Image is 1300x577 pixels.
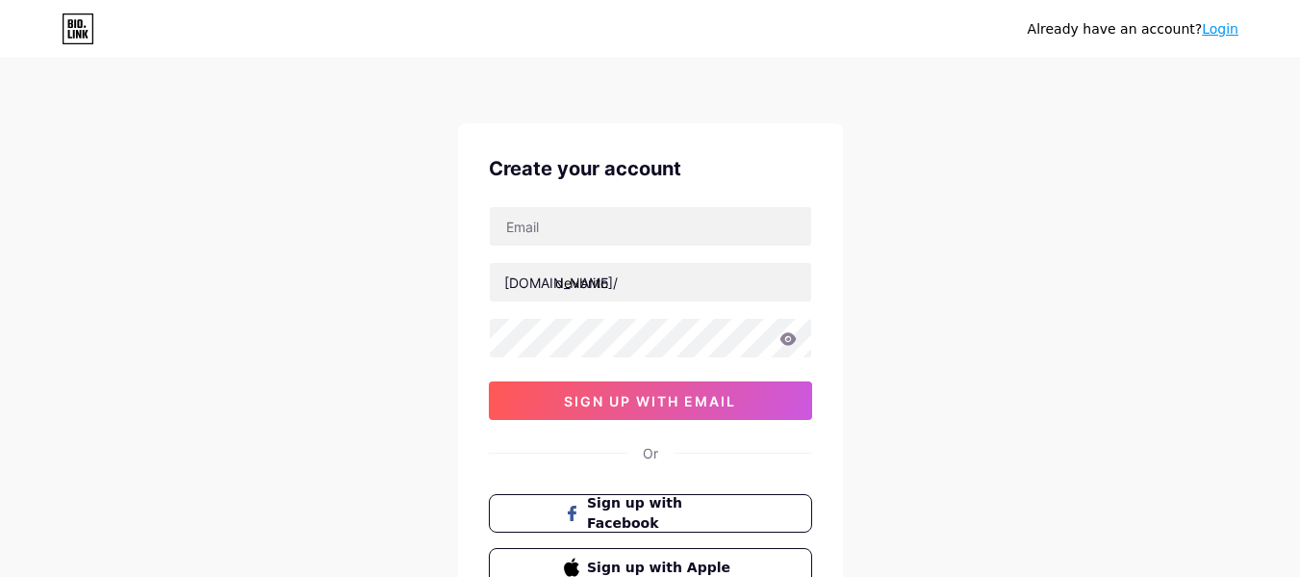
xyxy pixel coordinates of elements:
[490,263,811,302] input: username
[504,273,618,293] div: [DOMAIN_NAME]/
[490,207,811,246] input: Email
[643,443,658,463] div: Or
[564,393,736,409] span: sign up with email
[1202,21,1238,37] a: Login
[489,494,812,533] button: Sign up with Facebook
[1028,19,1238,39] div: Already have an account?
[587,493,736,534] span: Sign up with Facebook
[489,154,812,183] div: Create your account
[489,381,812,420] button: sign up with email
